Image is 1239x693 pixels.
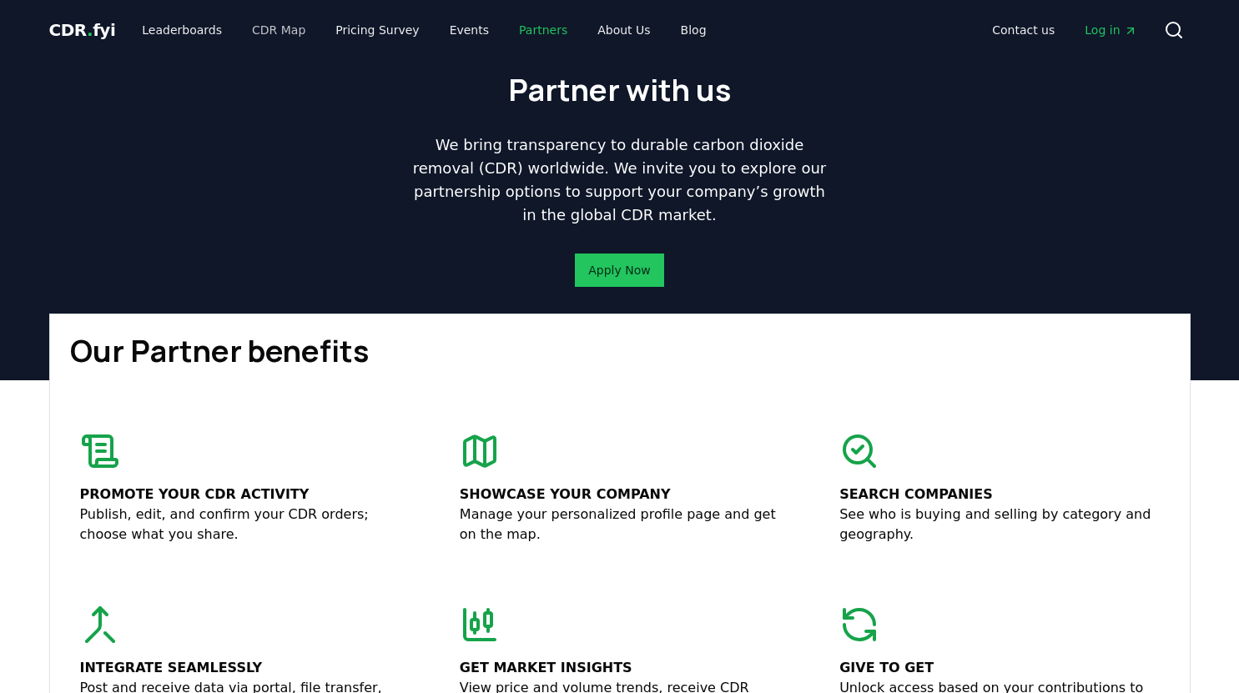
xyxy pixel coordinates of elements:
a: CDR.fyi [49,18,116,42]
h1: Our Partner benefits [70,334,1170,368]
nav: Main [128,15,719,45]
p: Publish, edit, and confirm your CDR orders; choose what you share. [80,505,400,545]
p: Promote your CDR activity [80,485,400,505]
span: CDR fyi [49,20,116,40]
a: Contact us [979,15,1068,45]
button: Apply Now [575,254,663,287]
p: Manage your personalized profile page and get on the map. [460,505,779,545]
p: Get market insights [460,658,779,678]
a: Apply Now [588,262,650,279]
span: . [87,20,93,40]
h1: Partner with us [508,73,731,107]
p: Integrate seamlessly [80,658,400,678]
a: Log in [1071,15,1150,45]
p: See who is buying and selling by category and geography. [839,505,1159,545]
p: Showcase your company [460,485,779,505]
span: Log in [1085,22,1136,38]
nav: Main [979,15,1150,45]
a: CDR Map [239,15,319,45]
a: Leaderboards [128,15,235,45]
a: Blog [667,15,720,45]
p: Give to get [839,658,1159,678]
p: Search companies [839,485,1159,505]
a: About Us [584,15,663,45]
p: We bring transparency to durable carbon dioxide removal (CDR) worldwide. We invite you to explore... [406,133,834,227]
a: Partners [506,15,581,45]
a: Pricing Survey [322,15,432,45]
a: Events [436,15,502,45]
